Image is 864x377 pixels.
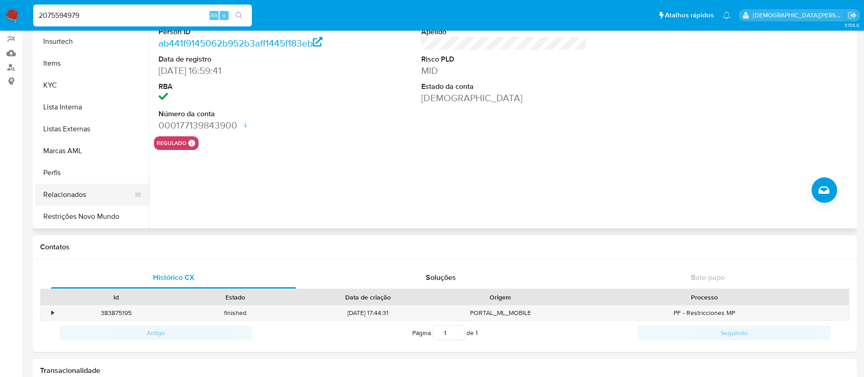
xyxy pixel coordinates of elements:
[35,206,149,227] button: Restrições Novo Mundo
[665,10,714,20] span: Atalhos rápidos
[176,305,295,320] div: finished
[63,293,169,302] div: Id
[157,141,186,145] button: regulado
[158,119,325,132] dd: 000177139843900
[223,11,225,20] span: s
[35,140,149,162] button: Marcas AML
[441,305,560,320] div: PORTAL_ML_MOBILE
[182,293,289,302] div: Estado
[421,92,588,104] dd: [DEMOGRAPHIC_DATA]
[844,21,859,29] span: 3.156.0
[158,27,325,37] dt: Person ID
[426,272,456,283] span: Soluções
[421,27,588,37] dt: Apelido
[421,64,588,77] dd: MID
[295,305,441,320] div: [DATE] 17:44:31
[153,272,194,283] span: Histórico CX
[753,11,845,20] p: thais.asantos@mercadolivre.com
[35,31,149,52] button: Insurtech
[40,243,849,252] h1: Contatos
[35,52,149,74] button: Items
[210,11,218,20] span: Alt
[35,184,142,206] button: Relacionados
[447,293,554,302] div: Origem
[158,109,325,119] dt: Número da conta
[51,309,54,317] div: •
[421,54,588,64] dt: Risco PLD
[691,272,725,283] span: Bate-papo
[35,118,149,140] button: Listas Externas
[35,96,149,118] button: Lista Interna
[302,293,435,302] div: Data de criação
[40,366,849,375] h1: Transacionalidade
[421,82,588,92] dt: Estado da conta
[475,328,478,337] span: 1
[567,293,843,302] div: Processo
[723,11,731,19] a: Notificações
[158,36,322,50] a: ab441f9145062b952b3aff1445f183eb
[59,325,252,340] button: Antigo
[230,9,248,22] button: search-icon
[56,305,176,320] div: 383875195
[35,162,149,184] button: Perfis
[158,64,325,77] dd: [DATE] 16:59:41
[158,82,325,92] dt: RBA
[158,54,325,64] dt: Data de registro
[412,325,478,340] span: Página de
[33,10,252,21] input: Pesquise usuários ou casos...
[35,74,149,96] button: KYC
[848,10,857,20] a: Sair
[638,325,830,340] button: Seguindo
[560,305,849,320] div: PF - Restricciones MP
